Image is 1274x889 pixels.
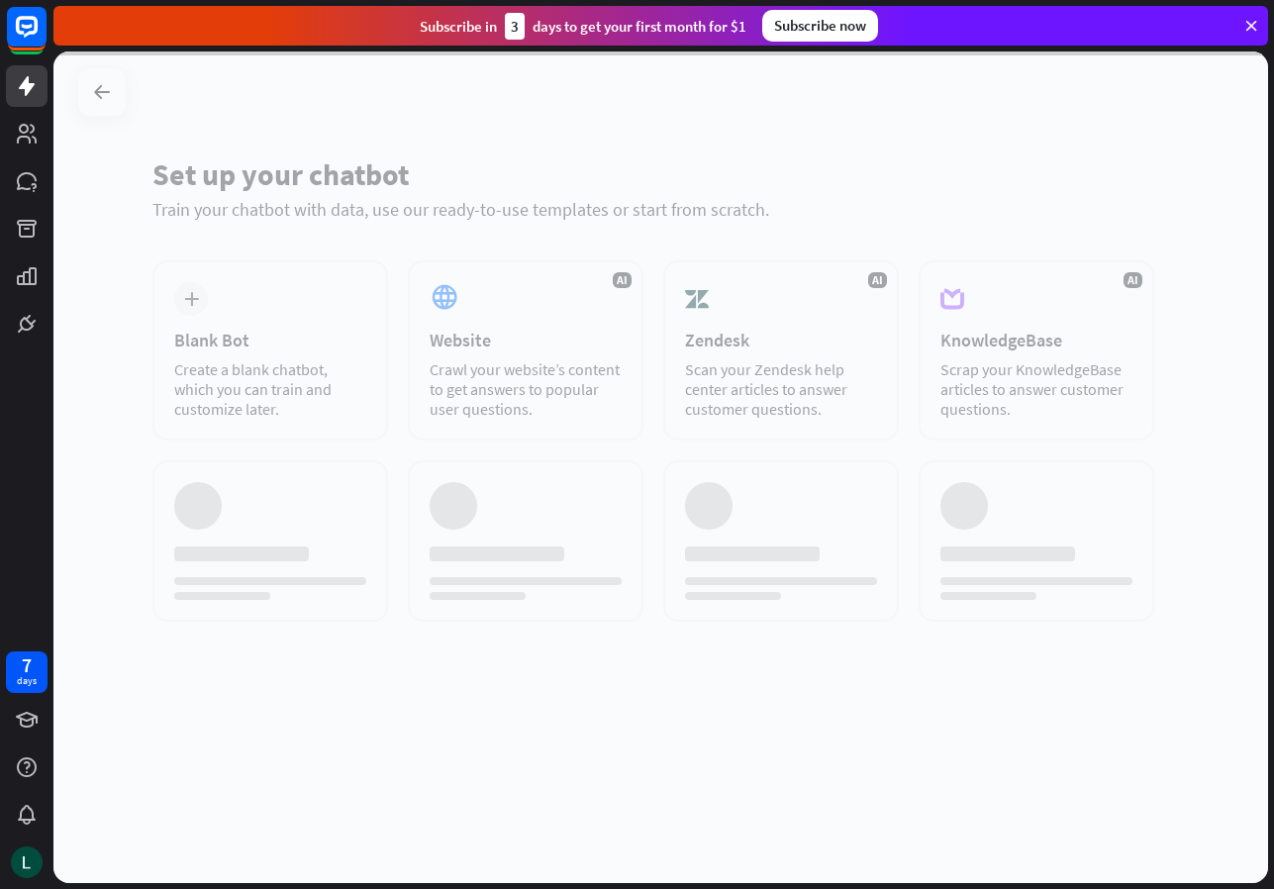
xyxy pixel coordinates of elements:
[420,13,746,40] div: Subscribe in days to get your first month for $1
[17,674,37,688] div: days
[6,651,48,693] a: 7 days
[505,13,525,40] div: 3
[22,656,32,674] div: 7
[762,10,878,42] div: Subscribe now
